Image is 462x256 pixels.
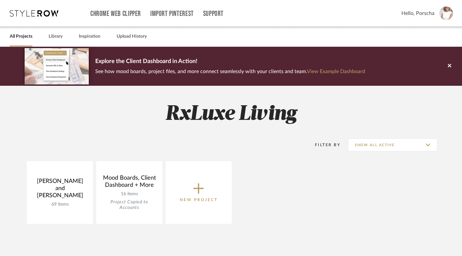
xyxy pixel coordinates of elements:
[25,48,89,84] img: d5d033c5-7b12-40c2-a960-1ecee1989c38.png
[32,202,88,207] div: 69 items
[180,197,218,203] p: New Project
[101,199,157,211] div: Project Copied to Accounts
[166,161,232,224] button: New Project
[117,32,147,41] a: Upload History
[101,174,157,191] div: Mood Boards, Client Dashboard + More
[95,67,365,76] p: See how mood boards, project files, and more connect seamlessly with your clients and team.
[10,32,32,41] a: All Projects
[101,191,157,197] div: 16 items
[306,142,341,148] div: Filter By
[307,69,365,74] a: View Example Dashboard
[49,32,63,41] a: Library
[150,11,194,17] a: Import Pinterest
[95,57,365,67] p: Explore the Client Dashboard in Action!
[90,11,141,17] a: Chrome Web Clipper
[401,9,434,17] span: Hello, Porscha
[79,32,100,41] a: Inspiration
[32,178,88,202] div: [PERSON_NAME] and [PERSON_NAME]
[439,6,453,20] img: avatar
[203,11,224,17] a: Support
